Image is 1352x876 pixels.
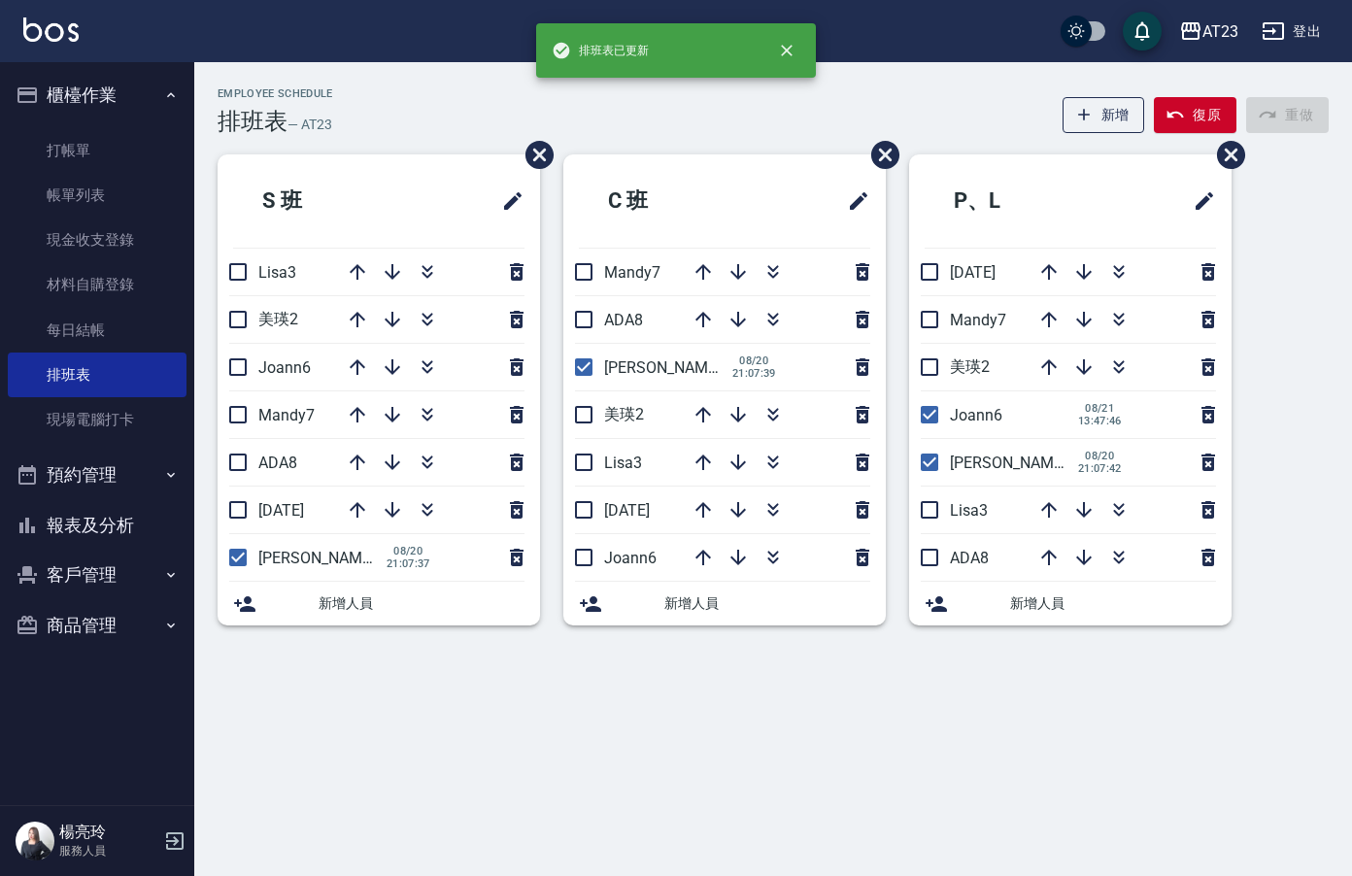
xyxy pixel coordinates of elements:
[258,310,298,328] span: 美瑛2
[1063,97,1145,133] button: 新增
[258,406,315,424] span: Mandy7
[604,549,657,567] span: Joann6
[1181,178,1216,224] span: 修改班表的標題
[1202,19,1238,44] div: AT23
[835,178,870,224] span: 修改班表的標題
[950,454,1084,472] span: [PERSON_NAME]19
[1078,402,1122,415] span: 08/21
[218,582,540,625] div: 新增人員
[8,70,186,120] button: 櫃檯作業
[1010,593,1216,614] span: 新增人員
[563,582,886,625] div: 新增人員
[287,115,332,135] h6: — AT23
[604,263,660,282] span: Mandy7
[218,87,333,100] h2: Employee Schedule
[1154,97,1236,133] button: 復原
[8,450,186,500] button: 預約管理
[950,263,996,282] span: [DATE]
[1078,450,1122,462] span: 08/20
[909,582,1232,625] div: 新增人員
[664,593,870,614] span: 新增人員
[950,357,990,376] span: 美瑛2
[1123,12,1162,51] button: save
[604,358,738,377] span: [PERSON_NAME]19
[8,308,186,353] a: 每日結帳
[8,262,186,307] a: 材料自購登錄
[8,173,186,218] a: 帳單列表
[950,549,989,567] span: ADA8
[8,600,186,651] button: 商品管理
[552,41,649,60] span: 排班表已更新
[258,501,304,520] span: [DATE]
[1078,462,1122,475] span: 21:07:42
[579,166,756,236] h2: C 班
[59,823,158,842] h5: 楊亮玲
[1171,12,1246,51] button: AT23
[925,166,1105,236] h2: P、L
[950,311,1006,329] span: Mandy7
[16,822,54,860] img: Person
[1254,14,1329,50] button: 登出
[511,126,557,184] span: 刪除班表
[8,353,186,397] a: 排班表
[604,454,642,472] span: Lisa3
[258,454,297,472] span: ADA8
[1078,415,1122,427] span: 13:47:46
[258,549,392,567] span: [PERSON_NAME]19
[1202,126,1248,184] span: 刪除班表
[857,126,902,184] span: 刪除班表
[8,128,186,173] a: 打帳單
[59,842,158,859] p: 服務人員
[233,166,410,236] h2: S 班
[8,218,186,262] a: 現金收支登錄
[258,263,296,282] span: Lisa3
[258,358,311,377] span: Joann6
[604,311,643,329] span: ADA8
[765,29,808,72] button: close
[950,406,1002,424] span: Joann6
[8,397,186,442] a: 現場電腦打卡
[732,367,776,380] span: 21:07:39
[8,550,186,600] button: 客戶管理
[319,593,524,614] span: 新增人員
[387,557,430,570] span: 21:07:37
[8,500,186,551] button: 報表及分析
[23,17,79,42] img: Logo
[387,545,430,557] span: 08/20
[950,501,988,520] span: Lisa3
[490,178,524,224] span: 修改班表的標題
[218,108,287,135] h3: 排班表
[732,354,776,367] span: 08/20
[604,501,650,520] span: [DATE]
[604,405,644,423] span: 美瑛2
